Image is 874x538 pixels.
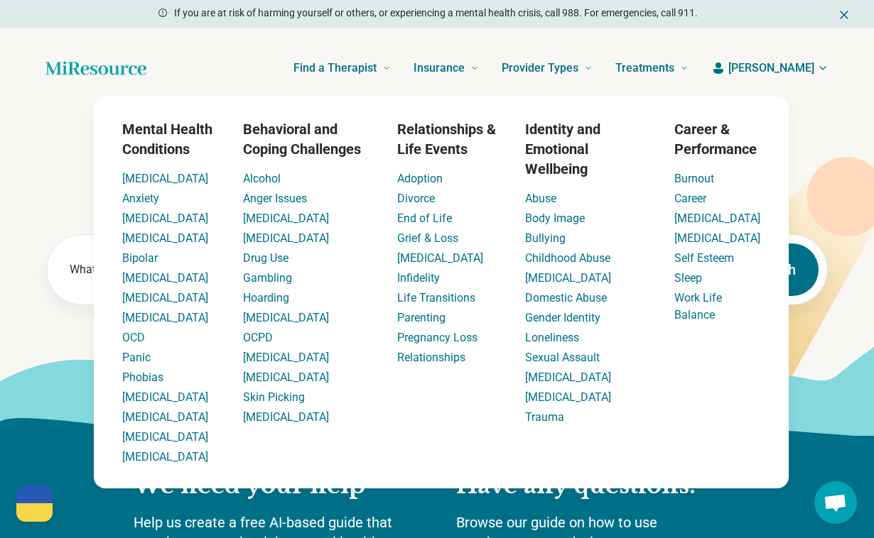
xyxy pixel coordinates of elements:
[122,430,208,444] a: [MEDICAL_DATA]
[174,6,698,21] p: If you are at risk of harming yourself or others, or experiencing a mental health crisis, call 98...
[814,481,857,524] a: Open chat
[122,271,208,285] a: [MEDICAL_DATA]
[397,351,465,364] a: Relationships
[674,172,714,185] a: Burnout
[122,231,208,245] a: [MEDICAL_DATA]
[122,119,220,159] h3: Mental Health Conditions
[243,251,288,265] a: Drug Use
[397,311,446,324] a: Parenting
[122,172,208,185] a: [MEDICAL_DATA]
[397,251,483,265] a: [MEDICAL_DATA]
[525,251,610,265] a: Childhood Abuse
[122,450,208,463] a: [MEDICAL_DATA]
[243,271,292,285] a: Gambling
[615,58,674,78] span: Treatments
[525,231,566,245] a: Bullying
[674,271,702,285] a: Sleep
[122,311,208,324] a: [MEDICAL_DATA]
[525,390,611,404] a: [MEDICAL_DATA]
[397,231,458,245] a: Grief & Loss
[837,6,851,23] button: Dismiss
[293,40,391,97] a: Find a Therapist
[122,212,208,225] a: [MEDICAL_DATA]
[243,291,289,304] a: Hoarding
[414,40,479,97] a: Insurance
[122,390,208,404] a: [MEDICAL_DATA]
[674,291,722,322] a: Work Life Balance
[525,331,579,344] a: Loneliness
[45,54,146,82] a: Home page
[122,251,158,265] a: Bipolar
[243,311,329,324] a: [MEDICAL_DATA]
[243,410,329,424] a: [MEDICAL_DATA]
[122,291,208,304] a: [MEDICAL_DATA]
[711,60,829,77] button: [PERSON_NAME]
[728,60,814,77] span: [PERSON_NAME]
[243,231,329,245] a: [MEDICAL_DATA]
[243,212,329,225] a: [MEDICAL_DATA]
[122,331,145,344] a: OCD
[397,119,502,159] h3: Relationships & Life Events
[674,212,760,225] a: [MEDICAL_DATA]
[243,192,307,205] a: Anger Issues
[525,351,600,364] a: Sexual Assault
[122,192,159,205] a: Anxiety
[397,291,475,304] a: Life Transitions
[243,370,329,384] a: [MEDICAL_DATA]
[674,231,760,245] a: [MEDICAL_DATA]
[293,58,377,78] span: Find a Therapist
[397,172,443,185] a: Adoption
[525,119,652,179] h3: Identity and Emotional Wellbeing
[674,119,760,159] h3: Career & Performance
[674,192,706,205] a: Career
[525,271,611,285] a: [MEDICAL_DATA]
[122,370,163,384] a: Phobias
[243,351,329,364] a: [MEDICAL_DATA]
[502,40,593,97] a: Provider Types
[502,58,578,78] span: Provider Types
[243,390,305,404] a: Skin Picking
[9,97,874,488] div: Find a Therapist
[122,351,151,364] a: Panic
[397,212,452,225] a: End of Life
[615,40,689,97] a: Treatments
[397,271,440,285] a: Infidelity
[525,291,607,304] a: Domestic Abuse
[414,58,465,78] span: Insurance
[525,311,600,324] a: Gender Identity
[674,251,734,265] a: Self Esteem
[525,192,556,205] a: Abuse
[525,370,611,384] a: [MEDICAL_DATA]
[243,331,273,344] a: OCPD
[122,410,208,424] a: [MEDICAL_DATA]
[397,331,478,344] a: Pregnancy Loss
[243,119,374,159] h3: Behavioral and Coping Challenges
[525,212,585,225] a: Body Image
[397,192,435,205] a: Divorce
[243,172,281,185] a: Alcohol
[525,410,564,424] a: Trauma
